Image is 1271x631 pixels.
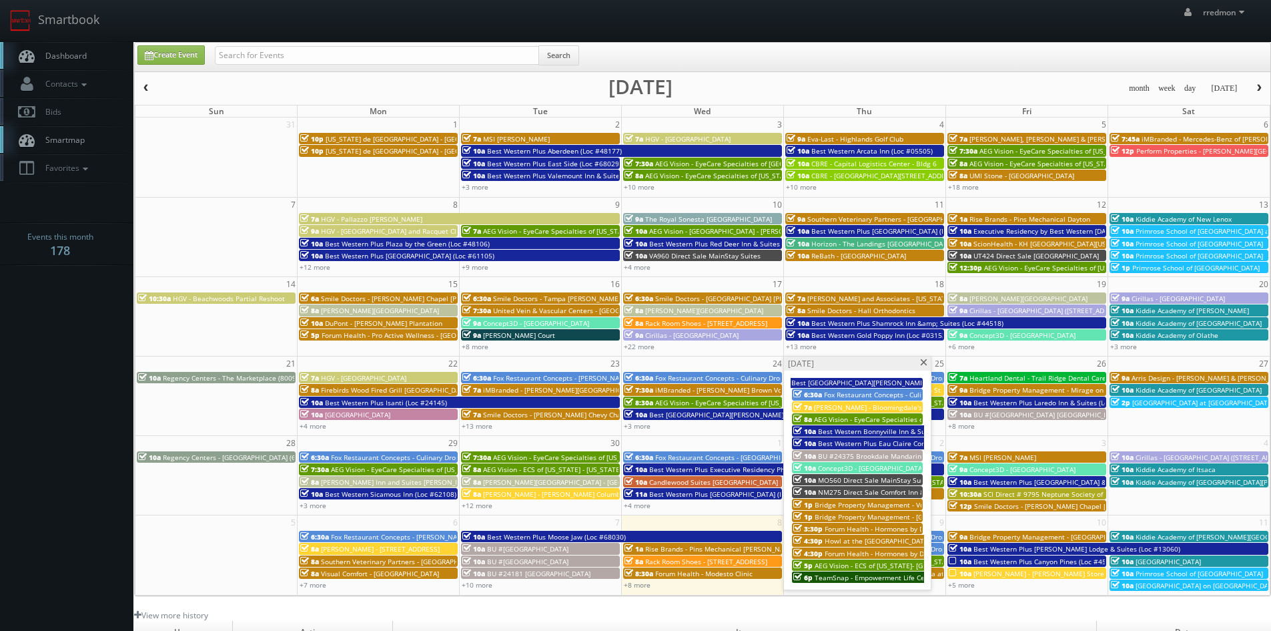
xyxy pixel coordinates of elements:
[973,251,1099,260] span: UT424 Direct Sale [GEOGRAPHIC_DATA]
[300,262,330,272] a: +12 more
[39,134,85,146] span: Smartmap
[949,532,967,542] span: 9a
[462,421,492,431] a: +13 more
[818,487,947,497] span: NM275 Direct Sale Comfort Inn & Suites
[787,239,809,248] span: 10a
[462,557,485,566] span: 10a
[215,46,539,65] input: Search for Events
[493,373,726,383] span: Fox Restaurant Concepts - [PERSON_NAME] Cocina - [GEOGRAPHIC_DATA]
[787,214,805,224] span: 9a
[969,171,1074,180] span: UMI Stone - [GEOGRAPHIC_DATA]
[969,465,1076,474] span: Concept3D - [GEOGRAPHIC_DATA]
[969,294,1088,303] span: [PERSON_NAME][GEOGRAPHIC_DATA]
[973,477,1188,487] span: Best Western Plus [GEOGRAPHIC_DATA] &amp; Suites (Loc #44475)
[1132,294,1225,303] span: Cirillas - [GEOGRAPHIC_DATA]
[793,487,816,497] span: 10a
[331,465,579,474] span: AEG Vision - EyeCare Specialties of [US_STATE] – Southwest Orlando Eye Care
[949,331,967,340] span: 9a
[793,415,812,424] span: 8a
[163,453,314,462] span: Regency Centers - [GEOGRAPHIC_DATA] (63020)
[949,171,967,180] span: 8a
[1111,226,1134,236] span: 10a
[1136,251,1263,260] span: Primrose School of [GEOGRAPHIC_DATA]
[824,390,1035,399] span: Fox Restaurant Concepts - Culinary Dropout - [GEOGRAPHIC_DATA]
[624,421,651,431] a: +3 more
[969,214,1090,224] span: Rise Brands - Pins Mechanical Dayton
[814,415,1207,424] span: AEG Vision - EyeCare Specialties of [US_STATE] – Drs. [PERSON_NAME] and [PERSON_NAME]-Ost and Ass...
[1111,385,1134,395] span: 10a
[300,294,319,303] span: 6a
[1136,214,1232,224] span: Kiddie Academy of New Lenox
[974,501,1200,511] span: Smile Doctors - [PERSON_NAME] Chapel [PERSON_NAME] Orthodontics
[624,134,643,144] span: 7a
[655,373,866,383] span: Fox Restaurant Concepts - Culinary Dropout - [GEOGRAPHIC_DATA]
[624,214,643,224] span: 9a
[645,544,796,554] span: Rise Brands - Pins Mechanical [PERSON_NAME]
[818,463,1012,473] span: Concept3D - [GEOGRAPHIC_DATA][US_STATE][PERSON_NAME]
[462,171,485,180] span: 10a
[483,226,741,236] span: AEG Vision - EyeCare Specialties of [US_STATE] – EyeCare in [GEOGRAPHIC_DATA]
[1136,557,1201,566] span: [GEOGRAPHIC_DATA]
[645,557,767,566] span: Rack Room Shoes - [STREET_ADDRESS]
[300,453,329,462] span: 6:30a
[1136,465,1216,474] span: Kiddie Academy of Itsaca
[487,557,568,566] span: BU #[GEOGRAPHIC_DATA]
[39,78,90,89] span: Contacts
[624,385,653,395] span: 7:30a
[624,342,655,351] a: +22 more
[624,306,643,315] span: 8a
[949,146,977,156] span: 7:30a
[624,294,653,303] span: 6:30a
[300,319,323,328] span: 10a
[624,251,647,260] span: 10a
[973,239,1131,248] span: ScionHealth - KH [GEOGRAPHIC_DATA][US_STATE]
[624,171,643,180] span: 8a
[973,226,1159,236] span: Executive Residency by Best Western [DATE] (Loc #44764)
[462,306,491,315] span: 7:30a
[300,146,324,156] span: 10p
[814,403,947,412] span: [PERSON_NAME] - Bloomingdale's 59th St
[949,263,982,272] span: 12:30p
[1111,477,1134,487] span: 10a
[649,465,913,474] span: Best Western Plus Executive Residency Phoenix [GEOGRAPHIC_DATA] (Loc #03167)
[949,134,967,144] span: 7a
[300,398,323,407] span: 10a
[811,146,933,156] span: Best Western Arcata Inn (Loc #05505)
[949,306,967,315] span: 9a
[1136,385,1262,395] span: Kiddie Academy of [GEOGRAPHIC_DATA]
[786,342,817,351] a: +13 more
[793,536,823,546] span: 4:30p
[39,50,87,61] span: Dashboard
[462,146,485,156] span: 10a
[462,373,491,383] span: 6:30a
[321,226,464,236] span: HGV - [GEOGRAPHIC_DATA] and Racquet Club
[1111,331,1134,340] span: 10a
[300,532,329,542] span: 6:30a
[969,453,1036,462] span: MSI [PERSON_NAME]
[493,294,719,303] span: Smile Doctors - Tampa [PERSON_NAME] [PERSON_NAME] Orthodontics
[948,182,979,192] a: +18 more
[483,134,550,144] span: MSI [PERSON_NAME]
[645,319,767,328] span: Rack Room Shoes - [STREET_ADDRESS]
[811,159,937,168] span: CBRE - Capital Logistics Center - Bldg 6
[624,501,651,510] a: +4 more
[1111,465,1134,474] span: 10a
[655,385,812,395] span: iMBranded - [PERSON_NAME] Brown Volkswagen
[787,319,809,328] span: 10a
[949,453,967,462] span: 7a
[949,385,967,395] span: 9a
[793,500,813,509] span: 1p
[624,373,653,383] span: 6:30a
[786,182,817,192] a: +10 more
[624,239,647,248] span: 10a
[483,489,648,499] span: [PERSON_NAME] - [PERSON_NAME] Columbus Circle
[321,214,422,224] span: HGV - Pallazzo [PERSON_NAME]
[791,378,969,387] span: Best [GEOGRAPHIC_DATA][PERSON_NAME] (Loc #62096)
[645,331,739,340] span: Cirillas - [GEOGRAPHIC_DATA]
[949,489,981,499] span: 10:30a
[1111,306,1134,315] span: 10a
[487,159,621,168] span: Best Western Plus East Side (Loc #68029)
[483,385,661,395] span: iMBranded - [PERSON_NAME][GEOGRAPHIC_DATA] BMW
[948,421,975,431] a: +8 more
[462,453,491,462] span: 7:30a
